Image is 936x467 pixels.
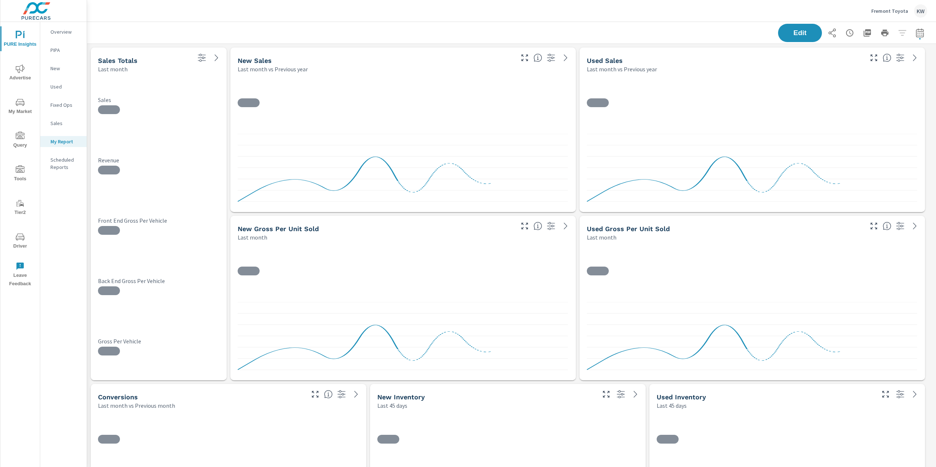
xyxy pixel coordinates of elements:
div: PIPA [40,45,87,56]
button: Make Fullscreen [519,220,531,232]
button: Make Fullscreen [600,388,612,400]
p: Used [50,83,81,90]
p: Sales [98,96,219,103]
p: Last month vs Previous year [238,65,308,74]
p: Gross Per Vehicle [98,338,219,345]
p: Last month [238,233,267,242]
span: Number of vehicles sold by the dealership over the selected date range. [Source: This data is sou... [883,53,891,62]
p: Fixed Ops [50,101,81,109]
button: Make Fullscreen [868,220,880,232]
p: Front End Gross Per Vehicle [98,217,219,224]
div: My Report [40,136,87,147]
button: Edit [778,24,822,42]
h5: New Gross Per Unit Sold [238,225,319,233]
span: My Market [3,98,38,116]
span: Advertise [3,64,38,82]
h5: Conversions [98,393,138,401]
p: Last 45 days [657,401,687,410]
button: Make Fullscreen [868,52,880,64]
span: Leave Feedback [3,262,38,288]
div: Scheduled Reports [40,154,87,173]
p: Revenue [98,157,219,164]
button: Select Date Range [913,26,927,40]
button: Make Fullscreen [880,388,891,400]
p: Scheduled Reports [50,156,81,171]
div: Sales [40,118,87,129]
p: Overview [50,28,81,35]
span: Average gross profit generated by the dealership for each vehicle sold over the selected date ran... [533,222,542,230]
h5: Used Sales [587,57,623,64]
div: Overview [40,26,87,37]
a: See more details in report [560,220,571,232]
span: Tier2 [3,199,38,217]
span: Query [3,132,38,150]
p: PIPA [50,46,81,54]
a: See more details in report [630,388,641,400]
p: Last month [587,233,616,242]
span: Driver [3,233,38,251]
button: "Export Report to PDF" [860,26,875,40]
p: Last month vs Previous month [98,401,175,410]
p: New [50,65,81,72]
p: Last month [98,65,128,74]
p: Last month vs Previous year [587,65,657,74]
a: See more details in report [909,52,921,64]
a: See more details in report [560,52,571,64]
p: My Report [50,138,81,145]
span: PURE Insights [3,31,38,49]
h5: Sales Totals [98,57,137,64]
h5: Used Inventory [657,393,706,401]
div: New [40,63,87,74]
button: Share Report [825,26,839,40]
div: KW [914,4,927,18]
a: See more details in report [909,388,921,400]
button: Make Fullscreen [309,388,321,400]
div: Used [40,81,87,92]
a: See more details in report [211,52,222,64]
button: Make Fullscreen [519,52,531,64]
p: Back End Gross Per Vehicle [98,277,219,285]
button: Print Report [877,26,892,40]
span: The number of dealer-specified goals completed by a visitor. [Source: This data is provided by th... [324,390,333,399]
h5: New Inventory [377,393,425,401]
p: Sales [50,120,81,127]
div: nav menu [0,22,40,291]
a: See more details in report [909,220,921,232]
span: Average gross profit generated by the dealership for each vehicle sold over the selected date ran... [883,222,891,230]
a: See more details in report [350,388,362,400]
p: Fremont Toyota [871,8,908,14]
p: Last 45 days [377,401,407,410]
h5: Used Gross Per Unit Sold [587,225,670,233]
h5: New Sales [238,57,272,64]
div: Fixed Ops [40,99,87,110]
span: Tools [3,165,38,183]
span: Number of vehicles sold by the dealership over the selected date range. [Source: This data is sou... [533,53,542,62]
span: Edit [785,30,815,36]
